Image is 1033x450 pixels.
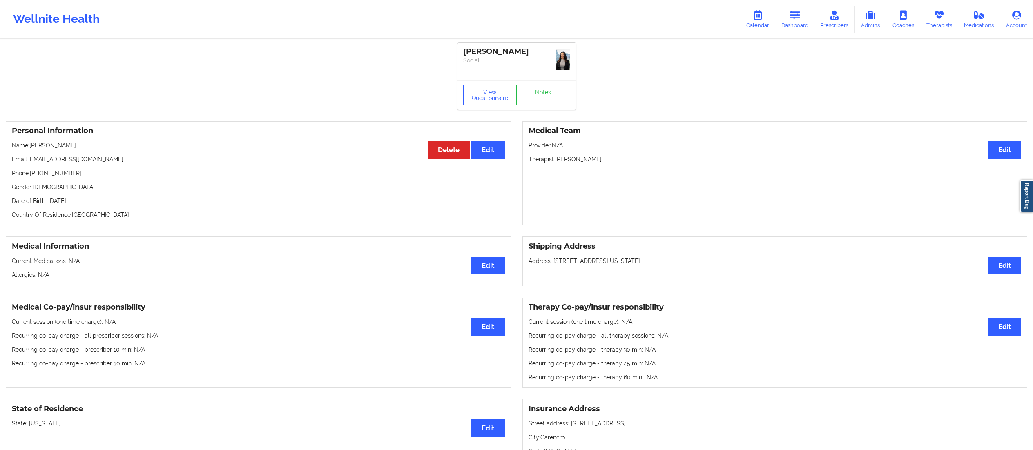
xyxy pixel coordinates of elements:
p: Current session (one time charge): N/A [12,318,505,326]
p: Gender: [DEMOGRAPHIC_DATA] [12,183,505,191]
p: Address: [STREET_ADDRESS][US_STATE]. [529,257,1022,265]
p: Allergies: N/A [12,271,505,279]
h3: Insurance Address [529,404,1022,414]
p: Current session (one time charge): N/A [529,318,1022,326]
h3: Therapy Co-pay/insur responsibility [529,303,1022,312]
p: Recurring co-pay charge - prescriber 10 min : N/A [12,345,505,354]
h3: Medical Team [529,126,1022,136]
p: Name: [PERSON_NAME] [12,141,505,149]
button: Edit [988,318,1021,335]
p: Therapist: [PERSON_NAME] [529,155,1022,163]
p: Recurring co-pay charge - all therapy sessions : N/A [529,332,1022,340]
img: a29557c9-4889-4f78-89e6-62f0d0b636a5_3eb3c591-d29b-4265-9bbf-792dcd4fc07cIMG_7035_Facetune_25-03-... [556,49,570,70]
p: Recurring co-pay charge - therapy 30 min : N/A [529,345,1022,354]
a: Dashboard [775,6,814,33]
p: Date of Birth: [DATE] [12,197,505,205]
a: Therapists [920,6,958,33]
p: Recurring co-pay charge - all prescriber sessions : N/A [12,332,505,340]
p: Provider: N/A [529,141,1022,149]
a: Account [1000,6,1033,33]
button: Edit [471,141,504,159]
h3: Personal Information [12,126,505,136]
p: State: [US_STATE] [12,419,505,428]
a: Calendar [740,6,775,33]
p: Country Of Residence: [GEOGRAPHIC_DATA] [12,211,505,219]
a: Medications [958,6,1000,33]
p: Recurring co-pay charge - therapy 45 min : N/A [529,359,1022,368]
button: Delete [428,141,470,159]
p: Email: [EMAIL_ADDRESS][DOMAIN_NAME] [12,155,505,163]
h3: Shipping Address [529,242,1022,251]
button: View Questionnaire [463,85,517,105]
button: Edit [471,419,504,437]
a: Coaches [886,6,920,33]
a: Notes [516,85,570,105]
button: Edit [988,141,1021,159]
h3: Medical Information [12,242,505,251]
button: Edit [471,257,504,274]
div: [PERSON_NAME] [463,47,570,56]
p: Social [463,56,570,65]
a: Prescribers [814,6,855,33]
button: Edit [471,318,504,335]
a: Admins [855,6,886,33]
p: Recurring co-pay charge - prescriber 30 min : N/A [12,359,505,368]
p: Phone: [PHONE_NUMBER] [12,169,505,177]
h3: Medical Co-pay/insur responsibility [12,303,505,312]
p: City: Carencro [529,433,1022,441]
button: Edit [988,257,1021,274]
p: Current Medications: N/A [12,257,505,265]
p: Street address: [STREET_ADDRESS] [529,419,1022,428]
p: Recurring co-pay charge - therapy 60 min : N/A [529,373,1022,381]
a: Report Bug [1020,180,1033,212]
h3: State of Residence [12,404,505,414]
